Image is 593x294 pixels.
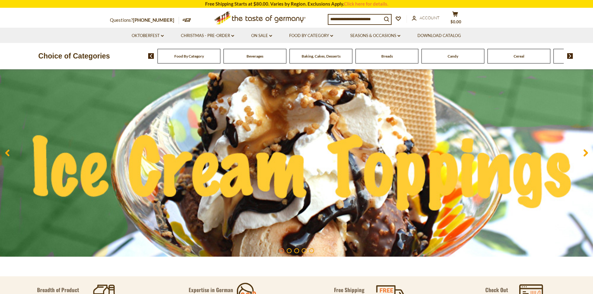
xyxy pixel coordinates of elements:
a: Candy [448,54,458,58]
a: Seasons & Occasions [350,32,400,39]
a: [PHONE_NUMBER] [133,17,174,23]
span: Account [420,15,440,20]
a: Food By Category [174,54,204,58]
img: previous arrow [148,53,154,59]
p: Questions? [110,16,179,24]
a: Christmas - PRE-ORDER [181,32,234,39]
a: Cereal [514,54,524,58]
a: Download Catalog [417,32,461,39]
img: next arrow [567,53,573,59]
a: Food By Category [289,32,333,39]
button: $0.00 [446,11,465,27]
span: $0.00 [450,19,461,24]
a: Breads [381,54,393,58]
a: Beverages [247,54,263,58]
a: On Sale [251,32,272,39]
a: Click here for details. [344,1,388,7]
a: Account [412,15,440,21]
a: Baking, Cakes, Desserts [302,54,341,58]
a: Oktoberfest [132,32,164,39]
